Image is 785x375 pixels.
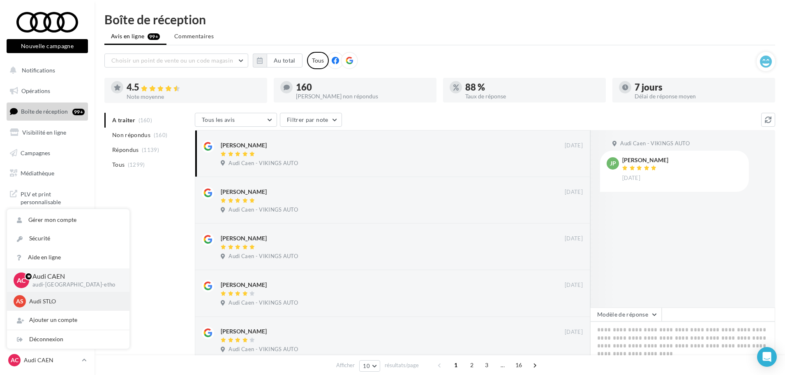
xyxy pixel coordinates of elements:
button: Choisir un point de vente ou un code magasin [104,54,248,68]
button: Au total [253,54,302,68]
button: Au total [267,54,302,68]
span: PLV et print personnalisable [21,189,85,206]
span: [DATE] [565,282,583,289]
div: [PERSON_NAME] non répondus [296,93,430,99]
button: Nouvelle campagne [7,39,88,53]
div: Délai de réponse moyen [635,93,769,99]
span: 16 [512,359,526,372]
p: Audi CAEN [32,272,116,281]
p: Audi STLO [29,297,120,305]
div: [PERSON_NAME] [221,141,267,149]
span: (1299) [128,161,145,168]
span: Visibilité en ligne [22,129,66,136]
button: Filtrer par note [280,113,342,127]
div: Open Intercom Messenger [757,347,777,367]
a: Boîte de réception99+ [5,102,90,120]
div: [PERSON_NAME] [221,234,267,242]
button: Notifications [5,62,86,79]
span: Boîte de réception [21,108,68,115]
div: [PERSON_NAME] [221,188,267,196]
span: [DATE] [565,189,583,196]
button: 10 [359,360,380,372]
div: Note moyenne [127,94,261,100]
a: Visibilité en ligne [5,124,90,141]
span: AC [17,275,26,285]
span: Répondus [112,146,139,154]
a: Médiathèque [5,165,90,182]
span: 3 [480,359,493,372]
span: Tous les avis [202,116,235,123]
div: [PERSON_NAME] [221,281,267,289]
span: (1139) [142,147,159,153]
div: 99+ [72,109,85,115]
span: 1 [449,359,462,372]
span: [DATE] [565,235,583,242]
a: Campagnes [5,144,90,162]
div: [PERSON_NAME] [622,157,668,163]
div: 160 [296,83,430,92]
a: Opérations [5,82,90,100]
div: 4.5 [127,83,261,92]
span: Tous [112,161,125,169]
div: Boîte de réception [104,13,775,26]
span: résultats/page [385,361,419,369]
span: Campagnes [21,149,50,156]
span: Opérations [21,87,50,94]
div: Déconnexion [7,330,129,349]
span: Médiathèque [21,170,54,177]
p: Audi CAEN [24,356,78,364]
div: Ajouter un compte [7,311,129,329]
span: [DATE] [565,142,583,149]
a: AC Audi CAEN [7,352,88,368]
span: ... [496,359,509,372]
div: 7 jours [635,83,769,92]
span: Commentaires [174,32,214,40]
span: 2 [465,359,478,372]
span: [DATE] [622,175,640,182]
span: [DATE] [565,328,583,336]
p: audi-[GEOGRAPHIC_DATA]-etho [32,281,116,289]
button: Tous les avis [195,113,277,127]
span: Audi Caen - VIKINGS AUTO [229,299,298,307]
button: Modèle de réponse [590,307,662,321]
span: Notifications [22,67,55,74]
span: Choisir un point de vente ou un code magasin [111,57,233,64]
span: JP [610,159,616,168]
div: Taux de réponse [465,93,599,99]
a: Sécurité [7,229,129,248]
a: PLV et print personnalisable [5,185,90,210]
span: Audi Caen - VIKINGS AUTO [229,206,298,214]
span: Audi Caen - VIKINGS AUTO [229,346,298,353]
span: Audi Caen - VIKINGS AUTO [229,160,298,167]
span: 10 [363,363,370,369]
span: AS [16,297,23,305]
span: (160) [154,132,168,138]
span: Audi Caen - VIKINGS AUTO [229,253,298,260]
a: Aide en ligne [7,248,129,267]
span: Non répondus [112,131,150,139]
a: Gérer mon compte [7,211,129,229]
div: Tous [307,52,329,69]
span: AC [11,356,18,364]
span: Audi Caen - VIKINGS AUTO [620,140,690,147]
div: 88 % [465,83,599,92]
span: Afficher [336,361,355,369]
div: [PERSON_NAME] [221,327,267,335]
